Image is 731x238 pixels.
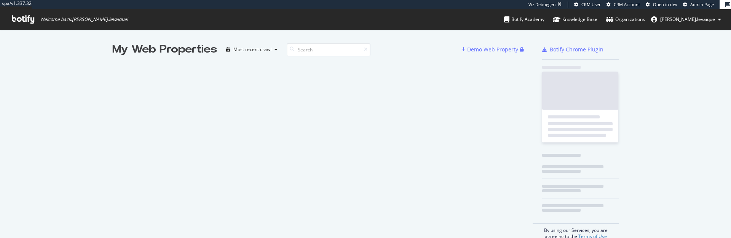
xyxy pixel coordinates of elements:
[223,43,281,56] button: Most recent crawl
[112,42,217,57] div: My Web Properties
[607,2,640,8] a: CRM Account
[606,9,645,30] a: Organizations
[690,2,714,7] span: Admin Page
[461,46,520,53] a: Demo Web Property
[553,16,597,23] div: Knowledge Base
[683,2,714,8] a: Admin Page
[40,16,128,22] span: Welcome back, [PERSON_NAME].levaique !
[461,43,520,56] button: Demo Web Property
[542,46,603,53] a: Botify Chrome Plugin
[581,2,601,7] span: CRM User
[653,2,677,7] span: Open in dev
[528,2,556,8] div: Viz Debugger:
[504,9,544,30] a: Botify Academy
[606,16,645,23] div: Organizations
[646,2,677,8] a: Open in dev
[574,2,601,8] a: CRM User
[614,2,640,7] span: CRM Account
[287,43,370,56] input: Search
[550,46,603,53] div: Botify Chrome Plugin
[660,16,715,22] span: nicolas.levaique
[233,47,271,52] div: Most recent crawl
[553,9,597,30] a: Knowledge Base
[504,16,544,23] div: Botify Academy
[467,46,518,53] div: Demo Web Property
[645,13,727,26] button: [PERSON_NAME].levaique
